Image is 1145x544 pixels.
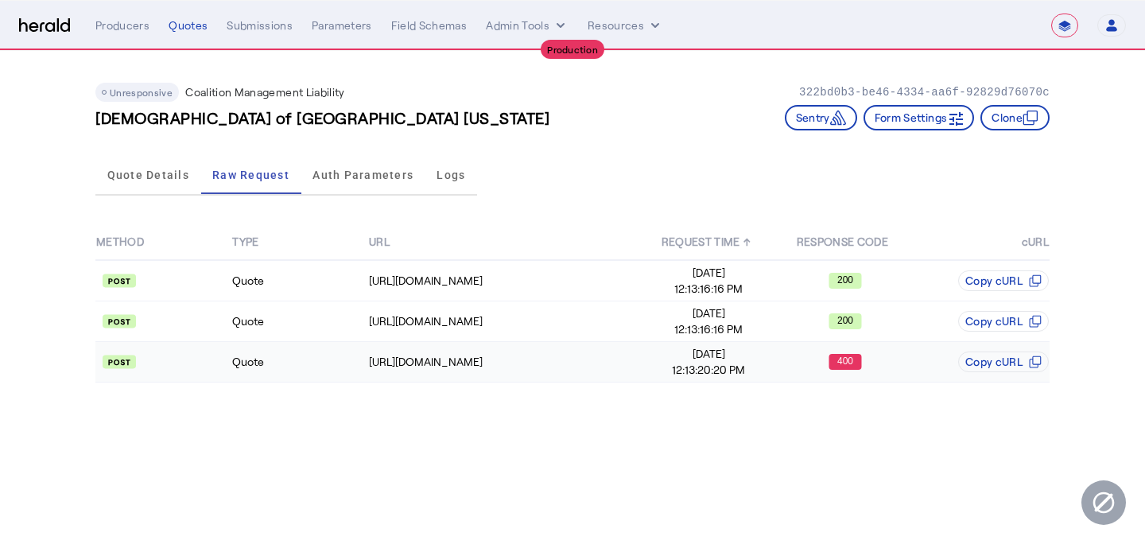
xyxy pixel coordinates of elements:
[837,274,853,286] text: 200
[837,356,853,367] text: 400
[231,224,367,260] th: TYPE
[107,169,189,181] span: Quote Details
[588,17,663,33] button: Resources dropdown menu
[486,17,569,33] button: internal dropdown menu
[169,17,208,33] div: Quotes
[642,265,776,281] span: [DATE]
[642,362,776,378] span: 12:13:20:20 PM
[642,305,776,321] span: [DATE]
[369,273,640,289] div: [URL][DOMAIN_NAME]
[212,169,289,181] span: Raw Request
[369,313,640,329] div: [URL][DOMAIN_NAME]
[185,84,345,100] p: Coalition Management Liability
[958,270,1049,291] button: Copy cURL
[837,315,853,326] text: 200
[95,224,231,260] th: METHOD
[312,169,413,181] span: Auth Parameters
[368,224,641,260] th: URL
[95,107,549,129] h3: [DEMOGRAPHIC_DATA] of [GEOGRAPHIC_DATA] [US_STATE]
[777,224,913,260] th: RESPONSE CODE
[231,260,367,301] td: Quote
[799,84,1050,100] p: 322bd0b3-be46-4334-aa6f-92829d76070c
[95,17,149,33] div: Producers
[437,169,465,181] span: Logs
[864,105,975,130] button: Form Settings
[110,87,173,98] span: Unresponsive
[231,301,367,342] td: Quote
[914,224,1050,260] th: cURL
[743,235,751,248] span: ↑
[19,18,70,33] img: Herald Logo
[785,105,857,130] button: Sentry
[642,346,776,362] span: [DATE]
[642,321,776,337] span: 12:13:16:16 PM
[541,40,604,59] div: Production
[231,342,367,383] td: Quote
[391,17,468,33] div: Field Schemas
[641,224,777,260] th: REQUEST TIME
[958,352,1049,372] button: Copy cURL
[642,281,776,297] span: 12:13:16:16 PM
[980,105,1050,130] button: Clone
[227,17,293,33] div: Submissions
[958,311,1049,332] button: Copy cURL
[312,17,372,33] div: Parameters
[369,354,640,370] div: [URL][DOMAIN_NAME]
